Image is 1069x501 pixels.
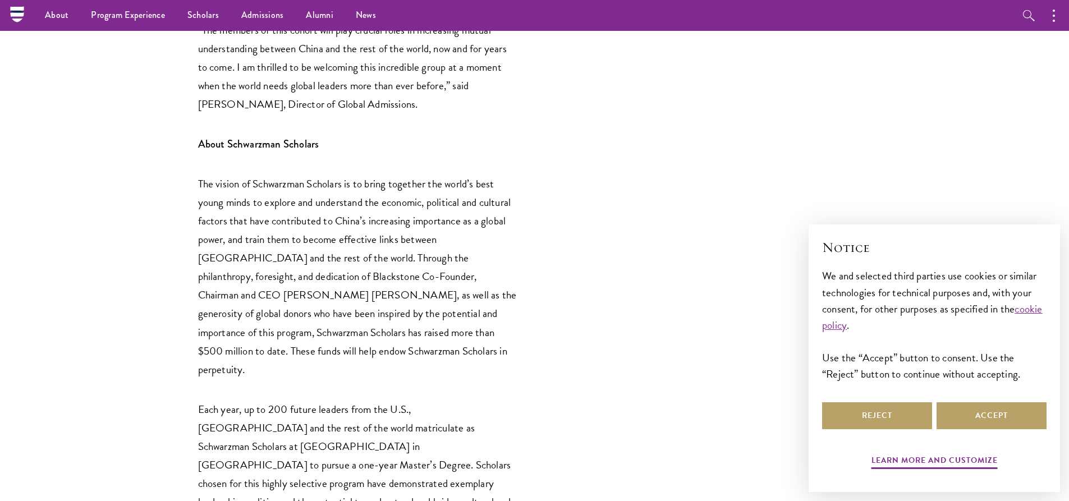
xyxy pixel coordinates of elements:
div: We and selected third parties use cookies or similar technologies for technical purposes and, wit... [822,268,1047,382]
h2: Notice [822,238,1047,257]
p: “The members of this cohort will play crucial roles in increasing mutual understanding between Ch... [198,21,518,113]
button: Learn more and customize [871,453,998,471]
button: Reject [822,402,932,429]
a: cookie policy [822,301,1043,333]
strong: About Schwarzman Scholars [198,136,319,151]
button: Accept [937,402,1047,429]
p: The vision of Schwarzman Scholars is to bring together the world’s best young minds to explore an... [198,174,518,379]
